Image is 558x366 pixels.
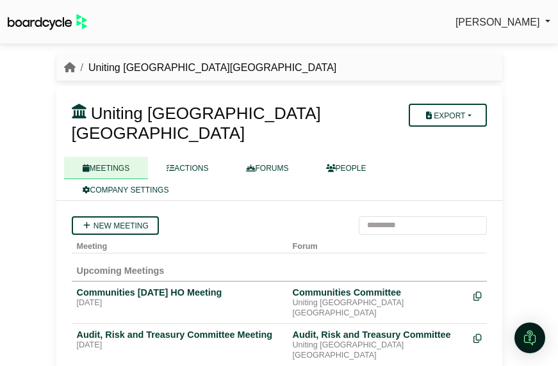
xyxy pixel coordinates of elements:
nav: breadcrumb [64,60,337,76]
a: New meeting [72,216,159,235]
li: Uniting [GEOGRAPHIC_DATA][GEOGRAPHIC_DATA] [76,60,337,76]
div: Audit, Risk and Treasury Committee [293,329,463,340]
button: Export [409,104,486,127]
span: Uniting [GEOGRAPHIC_DATA][GEOGRAPHIC_DATA] [72,104,321,143]
span: Upcoming Meetings [77,266,165,276]
span: [PERSON_NAME] [455,17,540,28]
div: Communities [DATE] HO Meeting [77,287,283,298]
a: ACTIONS [148,157,227,179]
a: FORUMS [227,157,308,179]
div: Uniting [GEOGRAPHIC_DATA][GEOGRAPHIC_DATA] [293,340,463,360]
div: [DATE] [77,340,283,351]
a: MEETINGS [64,157,149,179]
a: Communities [DATE] HO Meeting [DATE] [77,287,283,308]
div: Make a copy [473,329,482,346]
div: [DATE] [77,298,283,308]
th: Forum [288,235,468,253]
a: COMPANY SETTINGS [64,179,188,201]
a: Audit, Risk and Treasury Committee Uniting [GEOGRAPHIC_DATA][GEOGRAPHIC_DATA] [293,329,463,360]
a: Communities Committee Uniting [GEOGRAPHIC_DATA][GEOGRAPHIC_DATA] [293,287,463,318]
div: Uniting [GEOGRAPHIC_DATA][GEOGRAPHIC_DATA] [293,298,463,318]
a: PEOPLE [308,157,385,179]
div: Audit, Risk and Treasury Committee Meeting [77,329,283,340]
div: Make a copy [473,287,482,304]
img: BoardcycleBlackGreen-aaafeed430059cb809a45853b8cf6d952af9d84e6e89e1f1685b34bfd5cb7d64.svg [8,14,87,30]
div: Communities Committee [293,287,463,298]
div: Open Intercom Messenger [514,322,545,353]
a: [PERSON_NAME] [455,14,550,31]
th: Meeting [72,235,288,253]
a: Audit, Risk and Treasury Committee Meeting [DATE] [77,329,283,351]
